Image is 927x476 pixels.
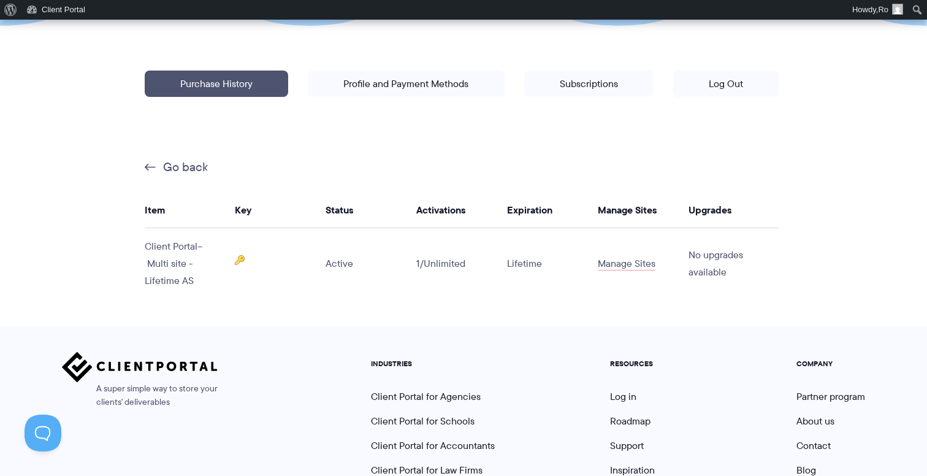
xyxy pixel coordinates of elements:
span: 1 [416,256,420,271]
span: No upgrades available [689,248,743,279]
span: Unlimited [424,256,465,271]
a: Partner program [796,390,865,404]
h5: INDUSTRIES [371,359,495,368]
a: Log Out [673,71,779,97]
td: Lifetime [507,228,598,299]
th: Upgrades [689,192,779,228]
a: Client Portal for Agencies [371,390,481,404]
td: Active [326,228,416,299]
a: About us [796,414,834,428]
a: Manage Sites [598,256,655,271]
span: – Multi site - Lifetime AS [145,239,202,288]
th: Manage Sites [598,192,689,228]
span: A super simple way to store your clients' deliverables [62,382,218,409]
a: Roadmap [610,414,650,428]
a: Click to view license key [235,256,245,271]
h5: COMPANY [796,359,865,368]
a: Purchase History [145,71,288,97]
a: Profile and Payment Methods [308,71,504,97]
a: Client Portal for Accountants [371,439,495,453]
span: Ro [878,5,888,14]
h5: RESOURCES [610,359,681,368]
a: Support [610,439,644,453]
a: Log in [610,390,636,404]
iframe: Toggle Customer Support [25,415,61,451]
p: | | | [135,61,788,150]
a: Contact [796,439,831,453]
th: Item [145,192,235,228]
a: Go back [145,159,208,175]
th: Key [235,192,326,228]
span: / [420,256,424,271]
th: Expiration [507,192,598,228]
th: Activations [416,192,507,228]
td: Client Portal [145,228,235,299]
a: Client Portal for Schools [371,414,475,428]
a: Subscriptions [524,71,654,97]
th: Status [326,192,416,228]
img: key.png [235,255,245,265]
